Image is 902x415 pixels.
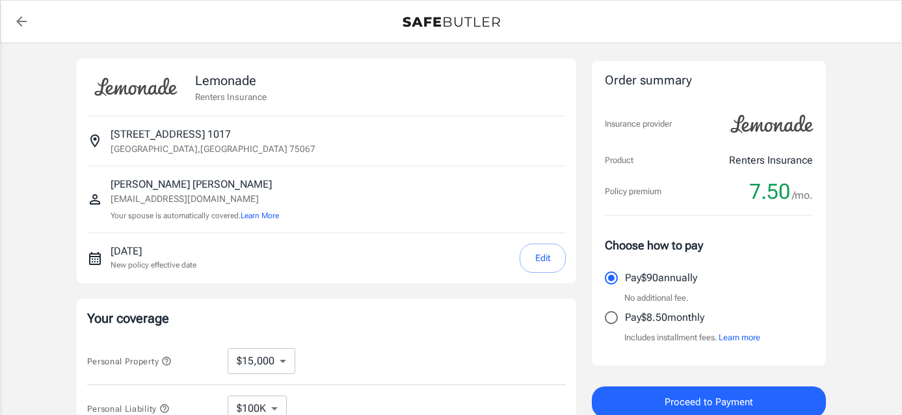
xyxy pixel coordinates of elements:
p: [STREET_ADDRESS] 1017 [111,127,231,142]
svg: Insured person [87,192,103,207]
p: [PERSON_NAME] [PERSON_NAME] [111,177,279,192]
p: Pay $90 annually [625,270,697,286]
a: back to quotes [8,8,34,34]
span: Proceed to Payment [665,394,753,410]
button: Edit [520,244,566,273]
div: Order summary [605,71,813,90]
p: Choose how to pay [605,236,813,254]
p: No additional fee. [624,292,689,305]
span: 7.50 [749,179,790,205]
p: Your spouse is automatically covered. [111,210,279,222]
p: Renters Insurance [729,153,813,168]
p: Includes installment fees. [624,331,760,344]
span: Personal Property [87,357,172,366]
p: [GEOGRAPHIC_DATA] , [GEOGRAPHIC_DATA] 75067 [111,142,315,155]
p: [DATE] [111,244,196,259]
p: Renters Insurance [195,90,267,103]
span: Personal Liability [87,404,170,414]
button: Learn More [241,210,279,221]
button: Personal Property [87,353,172,369]
p: Policy premium [605,185,661,198]
p: Product [605,154,633,167]
p: Insurance provider [605,118,672,131]
p: Lemonade [195,71,267,90]
svg: New policy start date [87,251,103,266]
img: Back to quotes [403,17,500,27]
img: Lemonade [87,69,185,105]
p: [EMAIL_ADDRESS][DOMAIN_NAME] [111,192,279,206]
span: /mo. [792,186,813,205]
svg: Insured address [87,133,103,149]
p: Your coverage [87,309,566,327]
button: Learn more [719,331,760,344]
img: Lemonade [723,106,821,142]
p: Pay $8.50 monthly [625,310,704,325]
p: New policy effective date [111,259,196,271]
